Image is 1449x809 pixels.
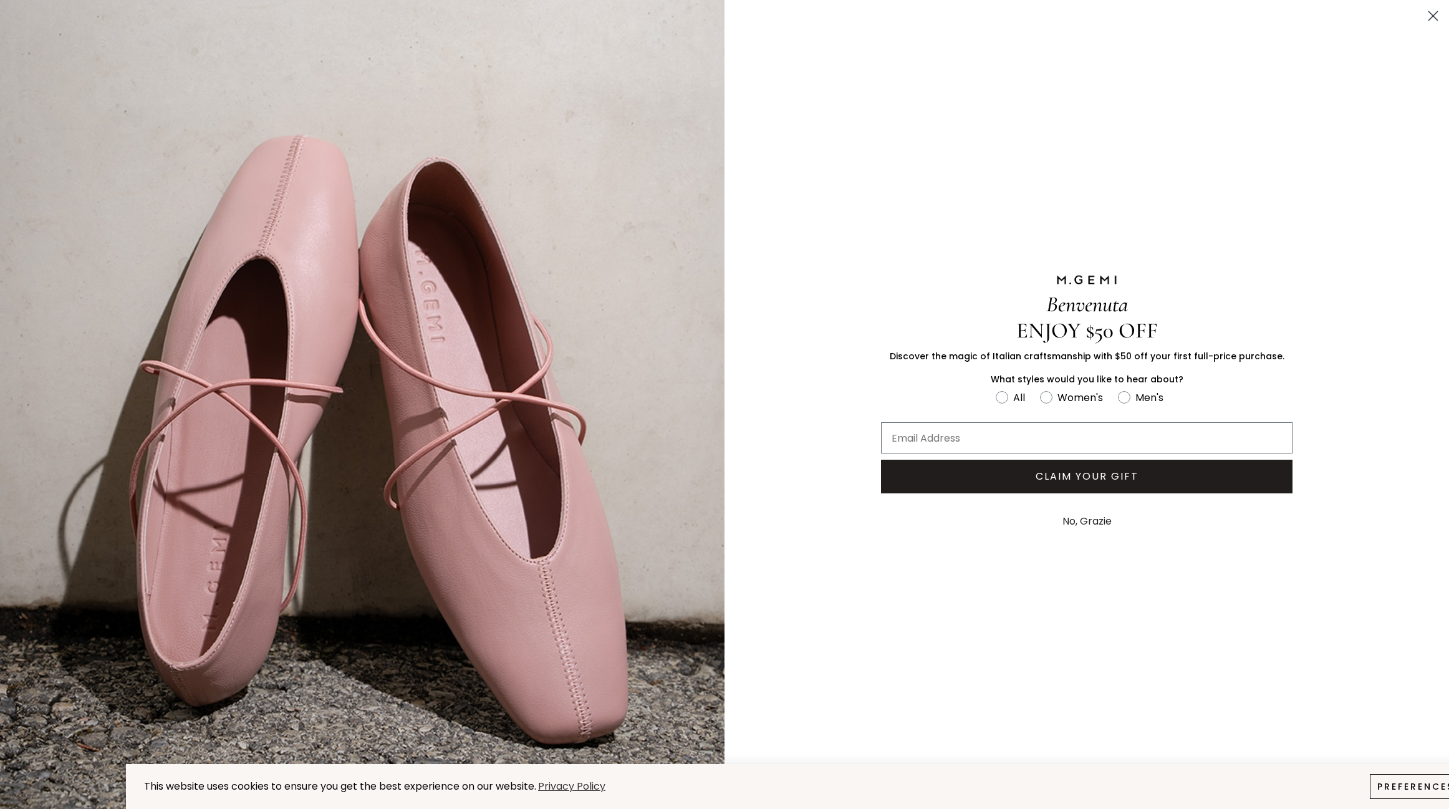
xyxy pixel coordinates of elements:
[881,460,1293,493] button: CLAIM YOUR GIFT
[144,779,536,793] span: This website uses cookies to ensure you get the best experience on our website.
[1135,390,1163,405] div: Men's
[1013,390,1025,405] div: All
[536,779,607,795] a: Privacy Policy (opens in a new tab)
[1056,506,1118,537] button: No, Grazie
[1016,317,1158,344] span: ENJOY $50 OFF
[1056,274,1118,286] img: M.GEMI
[890,350,1284,362] span: Discover the magic of Italian craftsmanship with $50 off your first full-price purchase.
[1422,5,1444,27] button: Close dialog
[881,422,1293,453] input: Email Address
[1046,291,1128,317] span: Benvenuta
[991,373,1183,385] span: What styles would you like to hear about?
[1057,390,1103,405] div: Women's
